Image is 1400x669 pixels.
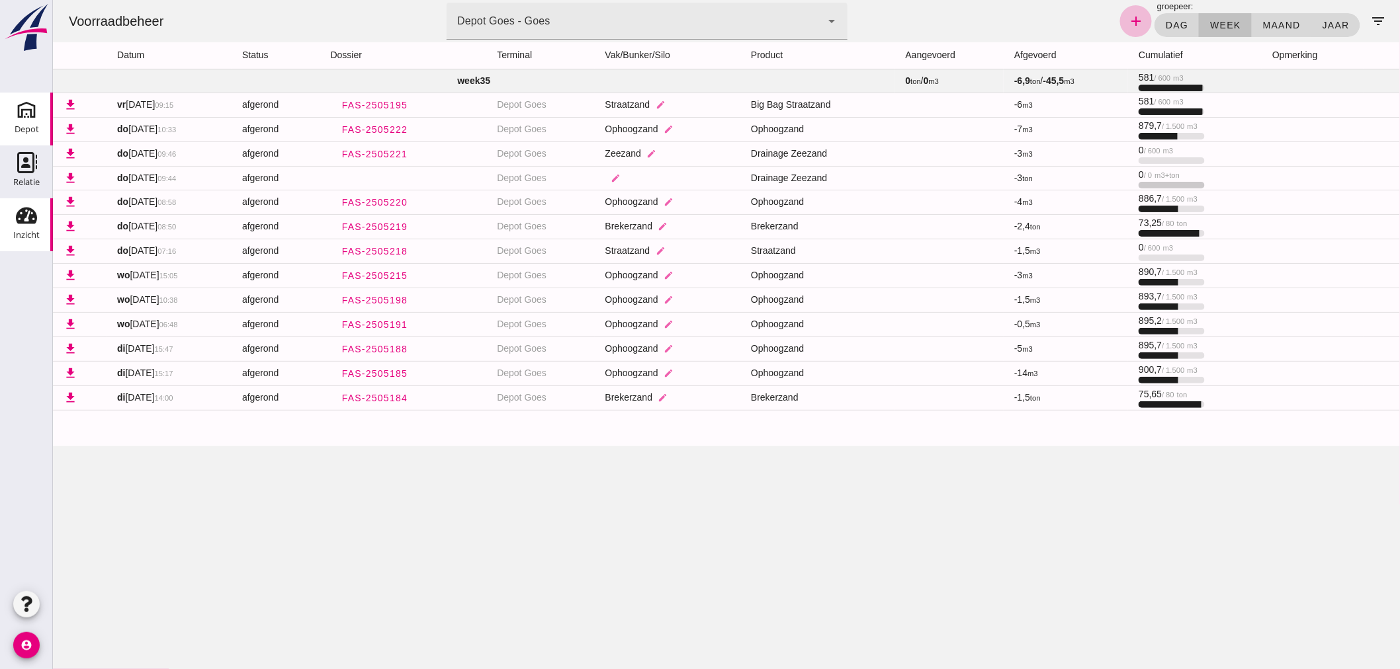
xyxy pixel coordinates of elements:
span: -1,5 [961,245,988,256]
span: FAS-2505219 [288,221,355,232]
td: afgerond [179,190,267,214]
td: Brekerzand [542,214,688,239]
strong: do [64,173,75,183]
td: Zeezand [542,141,688,166]
a: FAS-2505198 [278,288,366,312]
strong: -45,5 [990,75,1012,86]
small: m3 [977,247,988,255]
span: [DATE] [64,319,125,329]
span: 900,7 [1086,364,1145,375]
small: m3 [1135,195,1145,203]
i: download [11,293,24,307]
span: -0,5 [961,319,988,329]
th: status [179,42,267,69]
small: / 1.500 [1109,195,1131,203]
span: [DATE] [64,124,123,134]
i: edit [594,149,604,159]
td: Ophoogzand [542,361,688,385]
small: m3 [970,101,981,109]
span: FAS-2505222 [288,124,355,135]
span: [DATE] [64,173,123,183]
th: cumulatief [1075,42,1209,69]
strong: di [64,343,72,354]
a: FAS-2505184 [278,386,366,410]
td: Depot Goes [433,117,541,141]
span: -2,4 [961,221,988,231]
td: Depot Goes [433,336,541,361]
th: opmerking [1209,42,1311,69]
span: FAS-2505185 [288,368,355,379]
strong: do [64,124,75,134]
small: m3 [975,370,985,377]
span: -3 [961,270,980,280]
span: -5 [961,343,980,354]
span: 0 [1086,169,1127,180]
small: ton [1124,219,1135,227]
td: Ophoogzand [687,336,842,361]
td: afgerond [179,263,267,288]
i: download [11,342,24,356]
span: 75,65 [1086,389,1134,399]
small: 08:58 [105,198,123,206]
i: download [11,171,24,185]
small: m3+ton [1102,171,1127,179]
small: / 600 [1091,147,1108,155]
td: Big Bag Straatzand [687,93,842,117]
small: / 600 [1102,98,1118,106]
div: Voorraadbeheer [5,12,121,30]
span: FAS-2505215 [288,270,355,281]
strong: 0 [853,75,858,86]
span: 890,7 [1086,266,1145,277]
span: -14 [961,368,985,378]
button: dag [1102,13,1146,37]
i: download [11,98,24,112]
span: 879,7 [1086,120,1145,131]
span: [DATE] [64,99,120,110]
span: FAS-2505221 [288,149,355,159]
span: FAS-2505218 [288,246,355,256]
td: Ophoogzand [542,288,688,312]
th: product [687,42,842,69]
small: m3 [1121,98,1131,106]
small: m3 [1135,268,1145,276]
i: download [11,317,24,331]
small: m3 [970,272,981,280]
a: FAS-2505215 [278,264,366,288]
i: edit [611,295,621,305]
small: m3 [970,198,981,206]
span: -4 [961,196,980,207]
td: Ophoogzand [687,312,842,336]
td: afgerond [179,166,267,190]
a: FAS-2505188 [278,337,366,361]
td: afgerond [179,361,267,385]
div: Relatie [13,178,40,186]
span: -7 [961,124,980,134]
a: FAS-2505221 [278,142,366,166]
span: [DATE] [64,294,125,305]
small: 07:16 [105,247,123,255]
img: logo-small.a267ee39.svg [3,3,50,52]
span: 886,7 [1086,193,1145,204]
i: edit [611,368,621,378]
td: Depot Goes [433,214,541,239]
td: afgerond [179,117,267,141]
span: FAS-2505191 [288,319,355,330]
small: m3 [876,77,887,85]
small: m3 [977,296,988,304]
td: afgerond [179,336,267,361]
i: edit [605,221,615,231]
td: Depot Goes [433,312,541,336]
th: afgevoerd [951,42,1075,69]
td: Drainage Zeezand [687,141,842,166]
td: Brekerzand [687,385,842,410]
span: [DATE] [64,392,120,403]
small: / 1.500 [1109,268,1131,276]
small: m3 [1135,317,1145,325]
td: Drainage Zeezand [687,166,842,190]
small: m3 [1110,147,1121,155]
span: 893,7 [1086,291,1145,301]
small: 09:46 [105,150,123,158]
strong: di [64,392,72,403]
span: dag [1112,20,1135,30]
i: add [1075,13,1091,29]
